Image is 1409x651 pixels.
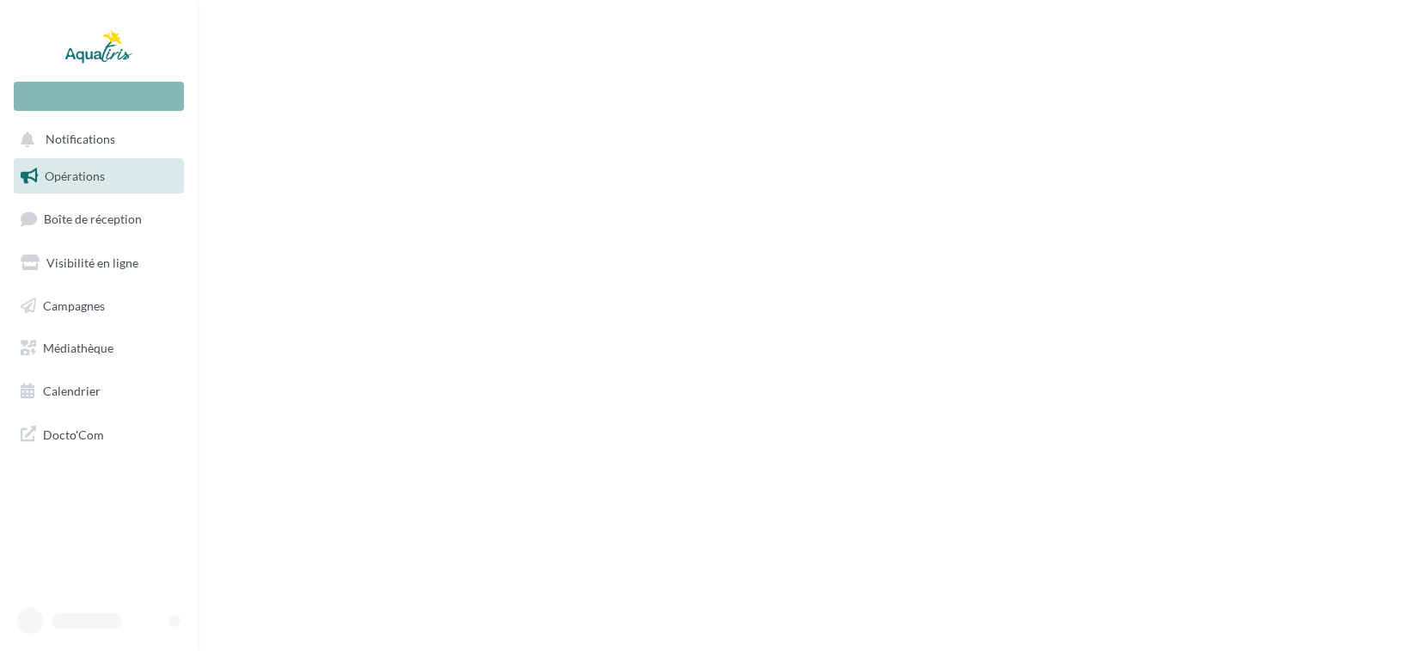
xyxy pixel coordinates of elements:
[14,82,184,111] div: Nouvelle campagne
[45,169,105,183] span: Opérations
[46,255,138,270] span: Visibilité en ligne
[43,384,101,398] span: Calendrier
[43,341,113,355] span: Médiathèque
[46,132,115,147] span: Notifications
[10,416,187,452] a: Docto'Com
[10,288,187,324] a: Campagnes
[43,298,105,312] span: Campagnes
[44,212,142,226] span: Boîte de réception
[10,245,187,281] a: Visibilité en ligne
[10,330,187,366] a: Médiathèque
[10,158,187,194] a: Opérations
[10,200,187,237] a: Boîte de réception
[43,423,104,445] span: Docto'Com
[10,373,187,409] a: Calendrier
